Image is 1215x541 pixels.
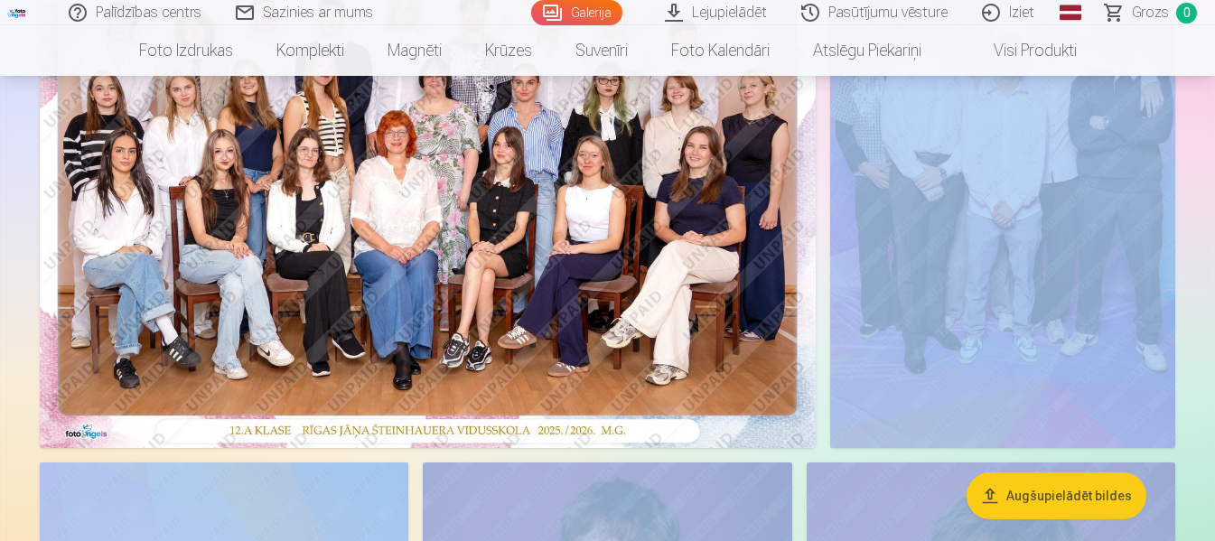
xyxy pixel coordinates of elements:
span: Grozs [1132,2,1169,23]
button: Augšupielādēt bildes [967,472,1146,519]
a: Atslēgu piekariņi [791,25,943,76]
a: Komplekti [255,25,366,76]
span: 0 [1176,3,1197,23]
a: Krūzes [463,25,554,76]
a: Visi produkti [943,25,1098,76]
a: Suvenīri [554,25,650,76]
a: Magnēti [366,25,463,76]
a: Foto izdrukas [117,25,255,76]
img: /fa1 [7,7,27,18]
a: Foto kalendāri [650,25,791,76]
